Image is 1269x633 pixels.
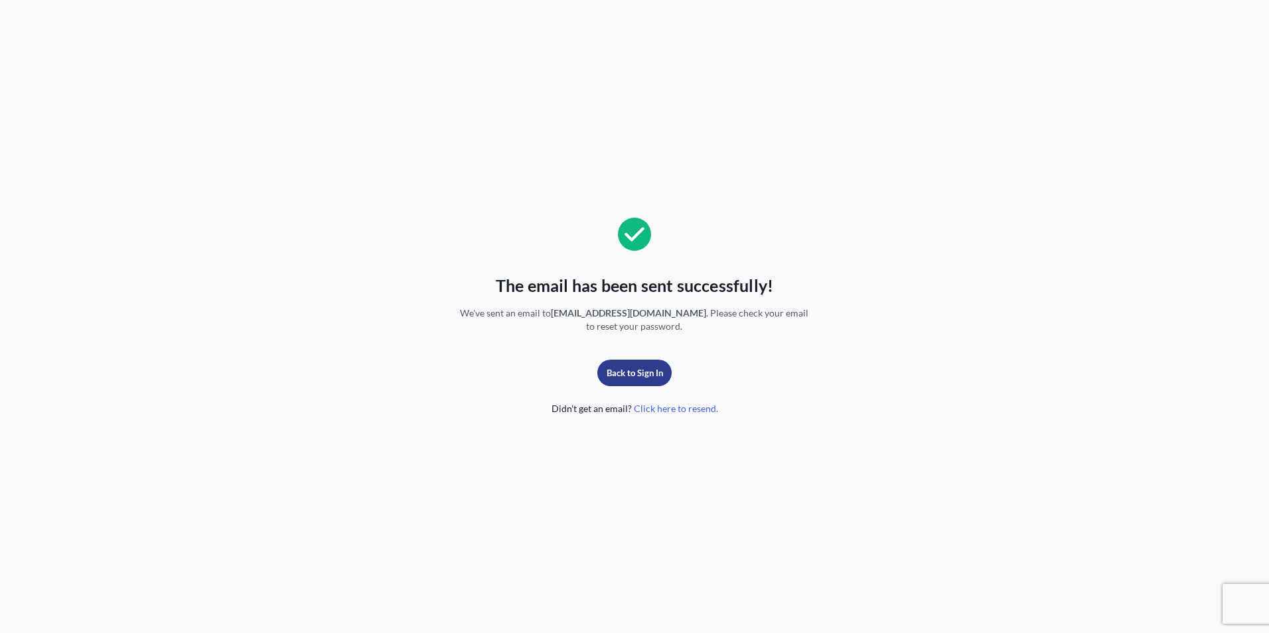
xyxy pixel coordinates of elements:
span: The email has been sent successfully! [496,275,773,296]
span: Didn't get an email? [552,402,718,415]
span: We've sent an email to . Please check your email to reset your password. [456,307,813,333]
button: Back to Sign In [597,360,672,386]
span: Click here to resend. [634,402,718,415]
span: [EMAIL_ADDRESS][DOMAIN_NAME] [551,307,706,318]
p: Back to Sign In [607,366,663,380]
